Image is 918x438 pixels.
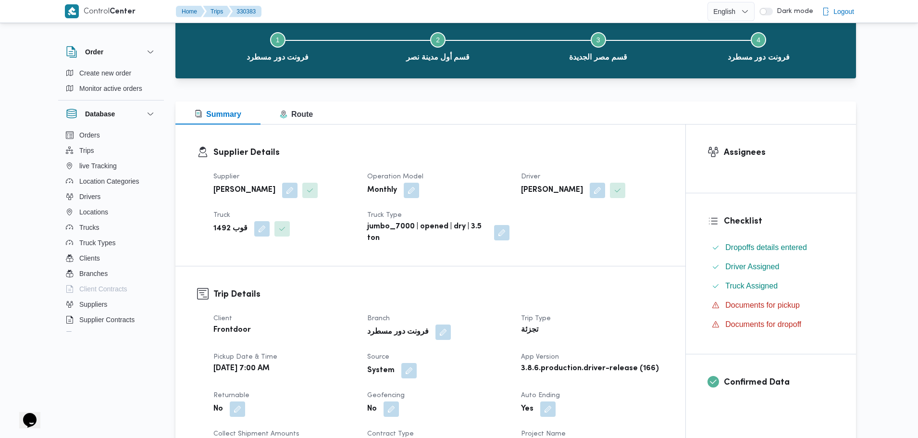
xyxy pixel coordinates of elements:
span: Project Name [521,431,566,437]
span: فرونت دور مسطرد [247,51,309,63]
button: Location Categories [62,174,160,189]
span: Locations [79,206,108,218]
b: تجزئة [521,325,538,336]
b: System [367,365,395,376]
button: قسم مصر الجديدة [518,21,679,71]
span: App Version [521,354,559,360]
h3: Database [85,108,115,120]
iframe: chat widget [10,400,40,428]
span: 1 [276,36,280,44]
span: Suppliers [79,299,107,310]
button: Database [66,108,156,120]
b: No [367,403,377,415]
button: Home [176,6,205,17]
button: Create new order [62,65,160,81]
span: Source [367,354,389,360]
span: فرونت دور مسطرد [728,51,790,63]
span: Client [213,315,232,322]
span: قسم أول مدينة نصر [406,51,470,63]
button: Documents for dropoff [708,317,834,332]
button: Devices [62,327,160,343]
span: Branch [367,315,390,322]
span: 4 [757,36,760,44]
button: Trips [203,6,231,17]
b: فرونت دور مسطرد [367,326,429,338]
b: No [213,403,223,415]
b: jumbo_7000 | opened | dry | 3.5 ton [367,221,487,244]
button: Locations [62,204,160,220]
span: Pickup date & time [213,354,277,360]
span: Client Contracts [79,283,127,295]
button: Drivers [62,189,160,204]
b: Center [110,8,136,15]
span: Trip Type [521,315,551,322]
h3: Trip Details [213,288,664,301]
span: Collect Shipment Amounts [213,431,299,437]
span: Trips [79,145,94,156]
b: Frontdoor [213,325,251,336]
button: قسم أول مدينة نصر [358,21,519,71]
span: Route [280,110,313,118]
h3: Checklist [724,215,834,228]
button: 330383 [229,6,261,17]
b: Monthly [367,185,397,196]
span: Branches [79,268,108,279]
button: Orders [62,127,160,143]
span: Dropoffs details entered [725,243,807,251]
span: Truck [213,212,230,218]
button: فرونت دور مسطرد [679,21,839,71]
div: Database [58,127,164,336]
span: Documents for dropoff [725,319,801,330]
button: Truck Assigned [708,278,834,294]
h3: Assignees [724,146,834,159]
span: 2 [436,36,440,44]
button: Supplier Contracts [62,312,160,327]
button: Trucks [62,220,160,235]
span: Monitor active orders [79,83,142,94]
button: Driver Assigned [708,259,834,275]
button: فرونت دور مسطرد [198,21,358,71]
button: Clients [62,250,160,266]
span: Auto Ending [521,392,560,399]
button: Documents for pickup [708,298,834,313]
button: Truck Types [62,235,160,250]
span: Trucks [79,222,99,233]
h3: Confirmed Data [724,376,834,389]
span: Documents for pickup [725,301,800,309]
span: Dark mode [773,8,813,15]
span: Truck Assigned [725,280,778,292]
span: live Tracking [79,160,117,172]
span: Operation Model [367,174,423,180]
span: Summary [195,110,241,118]
button: Dropoffs details entered [708,240,834,255]
button: Order [66,46,156,58]
span: Documents for dropoff [725,320,801,328]
span: Driver Assigned [725,263,779,271]
button: Trips [62,143,160,158]
button: live Tracking [62,158,160,174]
h3: Supplier Details [213,146,664,159]
span: Truck Assigned [725,282,778,290]
button: Suppliers [62,297,160,312]
span: Contract Type [367,431,414,437]
span: Geofencing [367,392,405,399]
span: Supplier [213,174,239,180]
span: Truck Types [79,237,115,249]
span: Returnable [213,392,249,399]
span: 3 [596,36,600,44]
span: Logout [833,6,854,17]
span: Truck Type [367,212,402,218]
span: Supplier Contracts [79,314,135,325]
b: قوب 1492 [213,223,248,235]
img: X8yXhbKr1z7QwAAAABJRU5ErkJggg== [65,4,79,18]
b: 3.8.6.production.driver-release (166) [521,363,659,375]
h3: Order [85,46,103,58]
span: Drivers [79,191,100,202]
span: Clients [79,252,100,264]
button: Monitor active orders [62,81,160,96]
div: Order [58,65,164,100]
button: Client Contracts [62,281,160,297]
span: Location Categories [79,175,139,187]
span: Driver Assigned [725,261,779,273]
